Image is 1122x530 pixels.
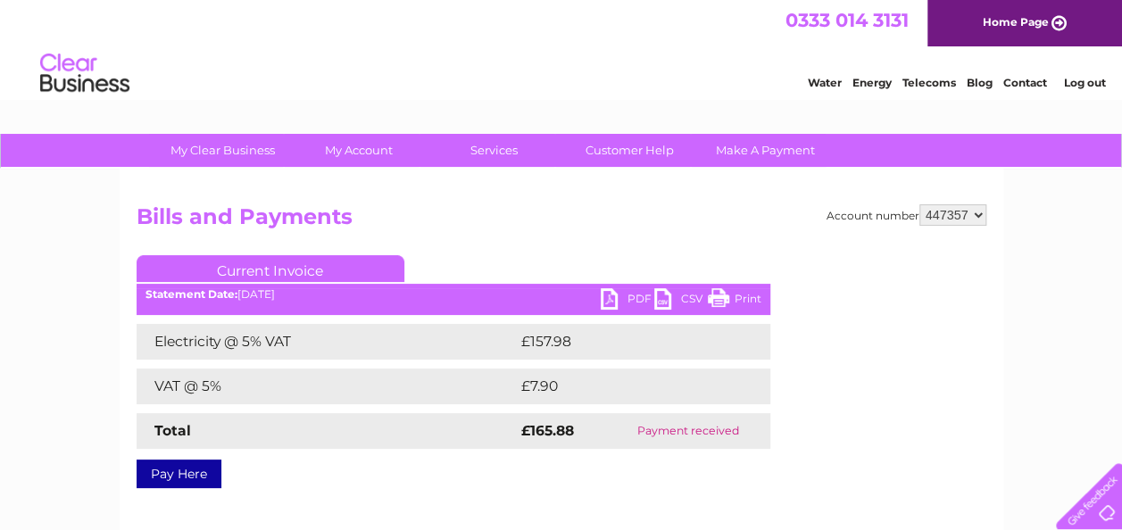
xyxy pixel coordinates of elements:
a: Log out [1063,76,1105,89]
a: Water [808,76,842,89]
td: Electricity @ 5% VAT [137,324,517,360]
h2: Bills and Payments [137,204,986,238]
a: Pay Here [137,460,221,488]
td: £157.98 [517,324,737,360]
strong: Total [154,422,191,439]
td: £7.90 [517,369,728,404]
a: CSV [654,288,708,314]
a: Make A Payment [692,134,839,167]
a: My Clear Business [149,134,296,167]
a: Current Invoice [137,255,404,282]
a: Blog [967,76,993,89]
a: Energy [852,76,892,89]
a: PDF [601,288,654,314]
a: 0333 014 3131 [785,9,909,31]
a: My Account [285,134,432,167]
img: logo.png [39,46,130,101]
div: Account number [827,204,986,226]
a: Telecoms [902,76,956,89]
div: [DATE] [137,288,770,301]
a: Print [708,288,761,314]
strong: £165.88 [521,422,574,439]
a: Customer Help [556,134,703,167]
td: Payment received [607,413,769,449]
td: VAT @ 5% [137,369,517,404]
div: Clear Business is a trading name of Verastar Limited (registered in [GEOGRAPHIC_DATA] No. 3667643... [140,10,984,87]
b: Statement Date: [145,287,237,301]
a: Contact [1003,76,1047,89]
a: Services [420,134,568,167]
